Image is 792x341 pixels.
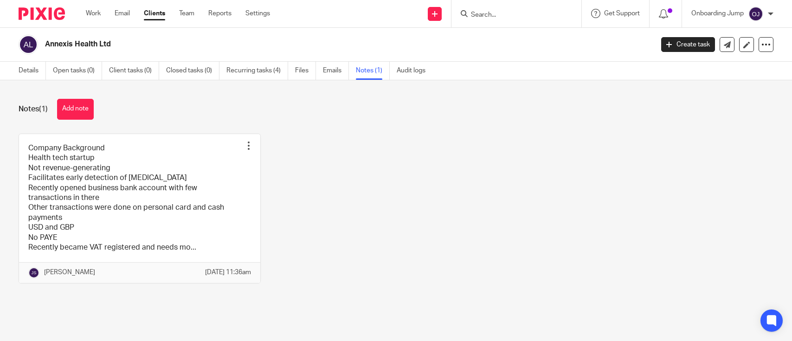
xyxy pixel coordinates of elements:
[323,62,349,80] a: Emails
[19,7,65,20] img: Pixie
[57,99,94,120] button: Add note
[604,10,640,17] span: Get Support
[19,104,48,114] h1: Notes
[115,9,130,18] a: Email
[226,62,288,80] a: Recurring tasks (4)
[109,62,159,80] a: Client tasks (0)
[39,105,48,113] span: (1)
[748,6,763,21] img: svg%3E
[356,62,390,80] a: Notes (1)
[245,9,270,18] a: Settings
[208,9,232,18] a: Reports
[166,62,219,80] a: Closed tasks (0)
[205,268,251,277] p: [DATE] 11:36am
[295,62,316,80] a: Files
[19,62,46,80] a: Details
[45,39,527,49] h2: Annexis Health Ltd
[470,11,554,19] input: Search
[19,35,38,54] img: svg%3E
[53,62,102,80] a: Open tasks (0)
[86,9,101,18] a: Work
[661,37,715,52] a: Create task
[179,9,194,18] a: Team
[691,9,744,18] p: Onboarding Jump
[397,62,432,80] a: Audit logs
[28,267,39,278] img: svg%3E
[44,268,95,277] p: [PERSON_NAME]
[144,9,165,18] a: Clients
